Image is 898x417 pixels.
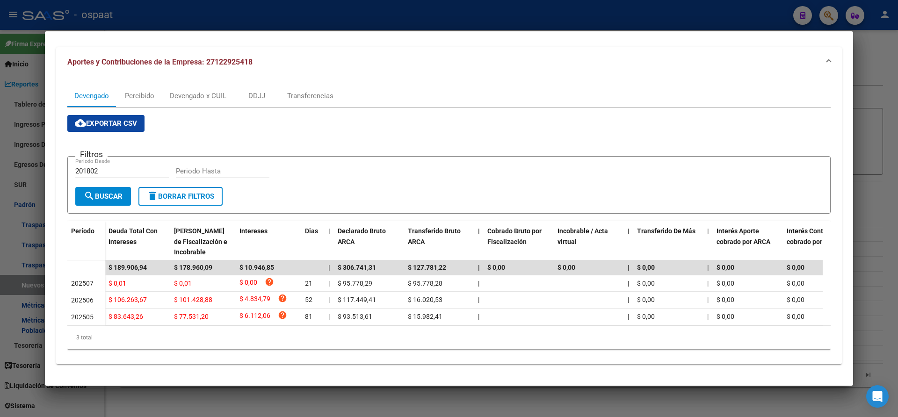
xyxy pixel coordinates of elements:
[628,313,629,320] span: |
[125,91,154,101] div: Percibido
[628,227,630,235] span: |
[717,313,734,320] span: $ 0,00
[707,264,709,271] span: |
[75,149,108,159] h3: Filtros
[84,190,95,201] mat-icon: search
[408,296,442,303] span: $ 16.020,53
[147,192,214,201] span: Borrar Filtros
[408,264,446,271] span: $ 127.781,22
[707,296,709,303] span: |
[717,264,734,271] span: $ 0,00
[75,119,137,128] span: Exportar CSV
[628,296,629,303] span: |
[478,227,480,235] span: |
[278,310,287,320] i: help
[170,91,226,101] div: Devengado x CUIL
[239,294,270,306] span: $ 4.834,79
[558,227,608,245] span: Incobrable / Acta virtual
[866,385,889,408] div: Open Intercom Messenger
[637,227,695,235] span: Transferido De Más
[109,280,126,287] span: $ 0,01
[338,227,386,245] span: Declarado Bruto ARCA
[637,280,655,287] span: $ 0,00
[707,227,709,235] span: |
[717,280,734,287] span: $ 0,00
[787,227,847,245] span: Interés Contribución cobrado por ARCA
[408,313,442,320] span: $ 15.982,41
[67,221,105,260] datatable-header-cell: Período
[717,227,770,245] span: Interés Aporte cobrado por ARCA
[287,91,333,101] div: Transferencias
[56,77,842,364] div: Aportes y Contribuciones de la Empresa: 27122925418
[71,313,94,321] span: 202505
[109,313,143,320] span: $ 83.643,26
[147,190,158,201] mat-icon: delete
[75,117,86,129] mat-icon: cloud_download
[484,221,554,262] datatable-header-cell: Cobrado Bruto por Fiscalización
[109,296,147,303] span: $ 106.263,67
[174,280,192,287] span: $ 0,01
[109,264,147,271] span: $ 189.906,94
[628,280,629,287] span: |
[478,296,479,303] span: |
[707,313,709,320] span: |
[787,280,804,287] span: $ 0,00
[637,313,655,320] span: $ 0,00
[174,227,227,256] span: [PERSON_NAME] de Fiscalización e Incobrable
[328,264,330,271] span: |
[325,221,334,262] datatable-header-cell: |
[624,221,633,262] datatable-header-cell: |
[174,313,209,320] span: $ 77.531,20
[305,280,312,287] span: 21
[305,227,318,235] span: Dias
[703,221,713,262] datatable-header-cell: |
[265,277,274,287] i: help
[787,313,804,320] span: $ 0,00
[239,310,270,323] span: $ 6.112,06
[174,296,212,303] span: $ 101.428,88
[170,221,236,262] datatable-header-cell: Deuda Bruta Neto de Fiscalización e Incobrable
[707,280,709,287] span: |
[74,91,109,101] div: Devengado
[338,296,376,303] span: $ 117.449,41
[67,115,145,132] button: Exportar CSV
[487,227,542,245] span: Cobrado Bruto por Fiscalización
[408,280,442,287] span: $ 95.778,28
[236,221,301,262] datatable-header-cell: Intereses
[637,296,655,303] span: $ 0,00
[338,264,376,271] span: $ 306.741,31
[787,296,804,303] span: $ 0,00
[109,227,158,245] span: Deuda Total Con Intereses
[633,221,703,262] datatable-header-cell: Transferido De Más
[75,187,131,206] button: Buscar
[474,221,484,262] datatable-header-cell: |
[71,280,94,287] span: 202507
[71,227,94,235] span: Período
[637,264,655,271] span: $ 0,00
[717,296,734,303] span: $ 0,00
[328,227,330,235] span: |
[713,221,783,262] datatable-header-cell: Interés Aporte cobrado por ARCA
[71,296,94,304] span: 202506
[628,264,630,271] span: |
[138,187,223,206] button: Borrar Filtros
[239,264,274,271] span: $ 10.946,85
[478,313,479,320] span: |
[338,313,372,320] span: $ 93.513,61
[278,294,287,303] i: help
[305,296,312,303] span: 52
[328,313,330,320] span: |
[478,264,480,271] span: |
[84,192,123,201] span: Buscar
[328,280,330,287] span: |
[56,47,842,77] mat-expansion-panel-header: Aportes y Contribuciones de la Empresa: 27122925418
[334,221,404,262] datatable-header-cell: Declarado Bruto ARCA
[67,58,253,66] span: Aportes y Contribuciones de la Empresa: 27122925418
[67,326,831,349] div: 3 total
[558,264,575,271] span: $ 0,00
[301,221,325,262] datatable-header-cell: Dias
[105,221,170,262] datatable-header-cell: Deuda Total Con Intereses
[554,221,624,262] datatable-header-cell: Incobrable / Acta virtual
[248,91,265,101] div: DDJJ
[328,296,330,303] span: |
